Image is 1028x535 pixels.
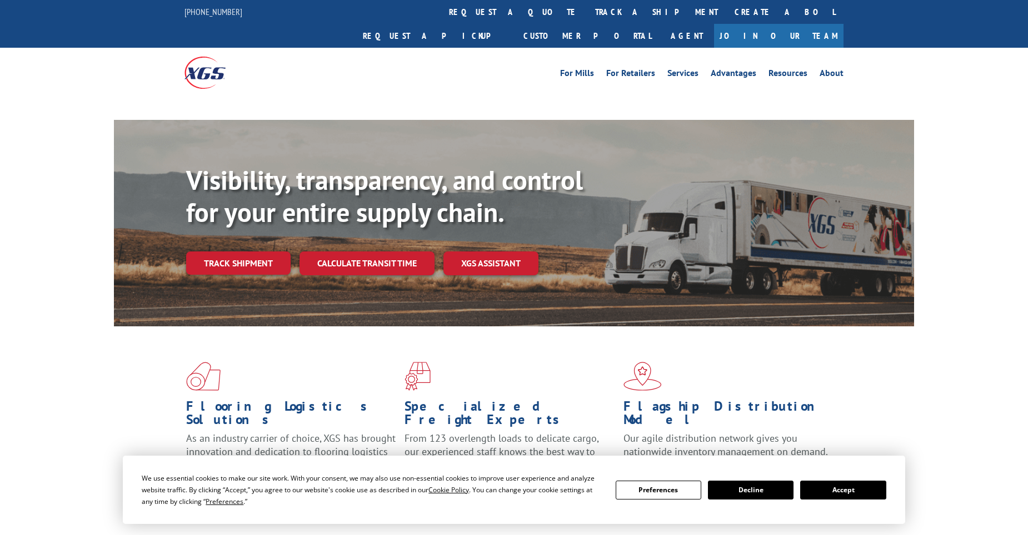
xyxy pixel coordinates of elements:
a: For Retailers [606,69,655,81]
a: Calculate transit time [300,251,435,275]
button: Decline [708,481,794,499]
a: Join Our Team [714,24,844,48]
a: About [820,69,844,81]
h1: Flooring Logistics Solutions [186,400,396,432]
button: Accept [800,481,886,499]
a: Customer Portal [515,24,660,48]
span: Our agile distribution network gives you nationwide inventory management on demand. [623,432,828,458]
a: For Mills [560,69,594,81]
a: Request a pickup [355,24,515,48]
img: xgs-icon-flagship-distribution-model-red [623,362,662,391]
a: XGS ASSISTANT [443,251,538,275]
h1: Specialized Freight Experts [405,400,615,432]
img: xgs-icon-focused-on-flooring-red [405,362,431,391]
h1: Flagship Distribution Model [623,400,834,432]
a: Advantages [711,69,756,81]
a: Services [667,69,698,81]
span: Cookie Policy [428,485,469,494]
a: Agent [660,24,714,48]
b: Visibility, transparency, and control for your entire supply chain. [186,163,583,229]
div: We use essential cookies to make our site work. With your consent, we may also use non-essential ... [142,472,602,507]
a: Track shipment [186,251,291,275]
p: From 123 overlength loads to delicate cargo, our experienced staff knows the best way to move you... [405,432,615,481]
div: Cookie Consent Prompt [123,456,905,524]
img: xgs-icon-total-supply-chain-intelligence-red [186,362,221,391]
a: [PHONE_NUMBER] [184,6,242,17]
span: As an industry carrier of choice, XGS has brought innovation and dedication to flooring logistics... [186,432,396,471]
span: Preferences [206,497,243,506]
a: Resources [768,69,807,81]
button: Preferences [616,481,701,499]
